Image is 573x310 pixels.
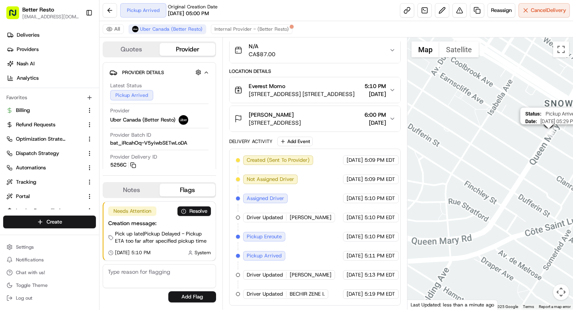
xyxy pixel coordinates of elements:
span: Driver Updated [247,214,283,221]
button: All [103,24,124,34]
a: Deliveries [3,29,99,41]
a: Powered byPylon [56,197,96,204]
span: Latest Status [110,82,142,89]
span: Better Resto [22,6,54,14]
button: Uber Canada (Better Resto) [129,24,206,34]
span: [DATE] [31,145,47,151]
a: Providers [3,43,99,56]
span: Pylon [79,198,96,204]
button: Automations [3,161,96,174]
span: Internal Provider - (Better Resto) [214,26,289,32]
input: Clear [21,51,131,60]
span: Providers [17,46,39,53]
button: CancelDelivery [518,3,570,18]
button: [EMAIL_ADDRESS][DOMAIN_NAME] [22,14,79,20]
span: [DATE] [364,90,386,98]
a: 💻API Documentation [64,175,131,189]
div: Start new chat [36,76,131,84]
span: Assigned Driver [247,195,284,202]
span: Provider Batch ID [110,131,151,139]
a: Portal [6,193,83,200]
img: 1736555255976-a54dd68f-1ca7-489b-9aae-adbdc363a1c4 [16,124,22,130]
a: 📗Knowledge Base [5,175,64,189]
span: Tracking [16,179,36,186]
button: Dispatch Strategy [3,147,96,160]
button: See all [123,102,145,112]
button: Provider [160,43,216,56]
span: Everest Momo [249,82,285,90]
span: [DATE] 5:10 PM [115,249,150,256]
button: Toggle Theme [3,280,96,291]
span: Chat with us! [16,269,45,276]
span: [DATE] [64,124,80,130]
a: Automations [6,164,83,171]
button: Map camera controls [553,284,569,300]
span: [STREET_ADDRESS] [249,119,301,127]
img: Google [409,299,436,310]
span: [DATE] 05:00 PM [168,10,209,17]
button: Create [3,216,96,228]
a: Tracking [6,179,83,186]
span: Cancel Delivery [531,7,566,14]
span: Create [47,218,62,226]
div: Past conversations [8,104,51,110]
img: 1736555255976-a54dd68f-1ca7-489b-9aae-adbdc363a1c4 [8,76,22,90]
span: • [60,124,62,130]
span: Pickup Enroute [247,233,282,240]
span: Date : [525,118,537,124]
span: Optimization Strategy [16,135,66,143]
a: Analytics [3,72,99,84]
span: Original Creation Date [168,4,218,10]
div: 📗 [8,179,14,185]
span: Billing [16,107,30,114]
span: Driver Updated [247,290,283,298]
button: Notifications [3,254,96,265]
span: [PERSON_NAME] [290,271,331,279]
span: Pickup Arrived [247,252,282,259]
span: Knowledge Base [16,178,61,186]
div: Favorites [3,91,96,104]
span: Deliveries [17,31,39,39]
span: [DATE] [347,252,363,259]
span: [STREET_ADDRESS] [STREET_ADDRESS] [249,90,355,98]
span: Pick up late | Pickup Delayed - Pickup ETA too far after specified pickup time [115,230,211,245]
button: Resolve [177,206,211,216]
span: Toggle Theme [16,282,48,288]
span: [DATE] [347,176,363,183]
span: [DATE] [364,119,386,127]
span: Analytics [17,75,39,82]
span: Provider [110,107,130,114]
span: Notifications [16,257,44,263]
div: 9 [546,126,555,135]
button: Provider Details [109,66,209,79]
div: 💻 [67,179,74,185]
img: 1738778727109-b901c2ba-d612-49f7-a14d-d897ce62d23f [17,76,31,90]
div: Last Updated: less than a minute ago [407,300,498,310]
span: BECHIR ZENE I. [290,290,325,298]
span: Log out [16,295,32,301]
span: Refund Requests [16,121,55,128]
span: 5:11 PM EDT [364,252,395,259]
span: 5:10 PM EDT [364,195,395,202]
button: Settings [3,241,96,253]
a: Report a map error [539,304,571,309]
span: CA$87.00 [249,50,275,58]
span: 5:10 PM [364,82,386,90]
span: Provider Delivery ID [110,153,157,161]
button: Log out [3,292,96,304]
span: [DATE] [347,290,363,298]
span: Automations [16,164,46,171]
button: Optimization Strategy [3,133,96,145]
div: Creation message: [108,219,211,227]
span: [PERSON_NAME] [290,214,331,221]
span: [DATE] [347,214,363,221]
a: Terms [523,304,534,309]
span: Regen Pajulas [25,124,58,130]
img: Nash [8,8,24,24]
div: Delivery Activity [229,138,273,145]
span: System [195,249,211,256]
span: 5:10 PM EDT [364,233,395,240]
button: Tracking [3,176,96,188]
button: 5256C [110,161,136,169]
